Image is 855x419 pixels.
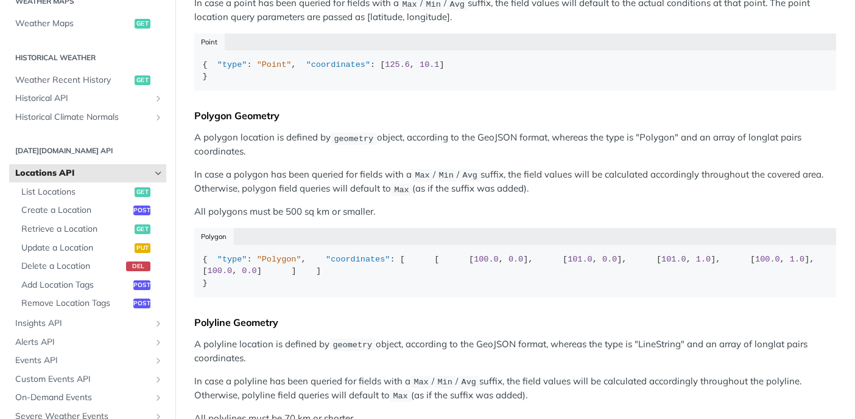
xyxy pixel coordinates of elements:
[133,299,150,308] span: post
[21,260,123,272] span: Delete a Location
[9,333,166,351] a: Alerts APIShow subpages for Alerts API
[462,378,476,387] span: Avg
[306,60,370,69] span: "coordinates"
[394,185,409,194] span: Max
[153,393,163,403] button: Show subpages for On-Demand Events
[15,239,166,257] a: Update a Locationput
[413,378,428,387] span: Max
[334,134,373,143] span: geometry
[438,171,453,180] span: Min
[208,266,233,275] span: 100.0
[135,243,150,253] span: put
[696,255,711,264] span: 1.0
[15,220,166,238] a: Retrieve a Locationget
[126,261,150,271] span: del
[9,52,166,63] h2: Historical Weather
[135,75,150,85] span: get
[9,389,166,407] a: On-Demand EventsShow subpages for On-Demand Events
[21,279,130,291] span: Add Location Tags
[203,59,828,83] div: { : , : [ , ] }
[9,370,166,389] a: Custom Events APIShow subpages for Custom Events API
[21,223,132,235] span: Retrieve a Location
[602,255,617,264] span: 0.0
[15,276,166,294] a: Add Location Tagspost
[15,392,150,404] span: On-Demand Events
[15,294,166,313] a: Remove Location Tagspost
[332,341,372,350] span: geometry
[9,351,166,370] a: Events APIShow subpages for Events API
[15,92,150,105] span: Historical API
[257,255,301,264] span: "Polygon"
[15,18,132,30] span: Weather Maps
[153,319,163,328] button: Show subpages for Insights API
[15,257,166,275] a: Delete a Locationdel
[9,15,166,33] a: Weather Mapsget
[15,74,132,86] span: Weather Recent History
[463,171,477,180] span: Avg
[135,224,150,234] span: get
[437,378,452,387] span: Min
[153,375,163,384] button: Show subpages for Custom Events API
[393,392,407,401] span: Max
[135,19,150,29] span: get
[194,375,836,403] p: In case a polyline has been queried for fields with a / / suffix, the field values will be calcul...
[21,204,130,216] span: Create a Location
[15,183,166,201] a: List Locationsget
[15,167,150,179] span: Locations API
[755,255,780,264] span: 100.0
[194,338,836,365] p: A polyline location is defined by object, according to the GeoJSON format, whereas the type is "L...
[21,186,132,198] span: List Locations
[9,89,166,108] a: Historical APIShow subpages for Historical API
[257,60,292,69] span: "Point"
[21,242,132,254] span: Update a Location
[135,187,150,197] span: get
[15,317,150,330] span: Insights API
[15,336,150,348] span: Alerts API
[133,280,150,290] span: post
[153,113,163,122] button: Show subpages for Historical Climate Normals
[194,131,836,159] p: A polygon location is defined by object, according to the GeoJSON format, whereas the type is "Po...
[194,109,836,122] div: Polygon Geometry
[420,60,439,69] span: 10.1
[153,356,163,365] button: Show subpages for Events API
[415,171,429,180] span: Max
[9,164,166,182] a: Locations APIHide subpages for Locations API
[217,255,247,264] span: "type"
[15,373,150,386] span: Custom Events API
[153,338,163,347] button: Show subpages for Alerts API
[790,255,804,264] span: 1.0
[9,314,166,333] a: Insights APIShow subpages for Insights API
[21,297,130,310] span: Remove Location Tags
[9,145,166,156] h2: [DATE][DOMAIN_NAME] API
[385,60,410,69] span: 125.6
[9,71,166,89] a: Weather Recent Historyget
[661,255,686,264] span: 101.0
[153,168,163,178] button: Hide subpages for Locations API
[194,205,836,219] p: All polygons must be 500 sq km or smaller.
[203,254,828,289] div: { : , : [ [ [ , ], [ , ], [ , ], [ , ], [ , ] ] ] }
[474,255,499,264] span: 100.0
[326,255,390,264] span: "coordinates"
[15,355,150,367] span: Events API
[9,108,166,126] a: Historical Climate NormalsShow subpages for Historical Climate Normals
[242,266,256,275] span: 0.0
[15,201,166,220] a: Create a Locationpost
[133,206,150,215] span: post
[194,316,836,328] div: Polyline Geometry
[568,255,593,264] span: 101.0
[217,60,247,69] span: "type"
[194,168,836,196] p: In case a polygon has been queried for fields with a / / suffix, the field values will be calcula...
[153,94,163,103] button: Show subpages for Historical API
[15,111,150,123] span: Historical Climate Normals
[508,255,523,264] span: 0.0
